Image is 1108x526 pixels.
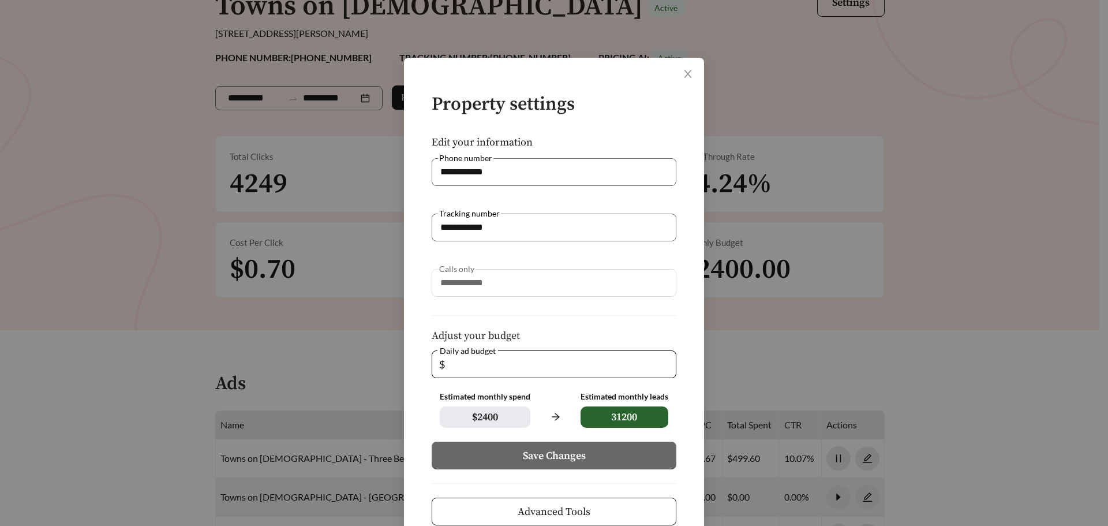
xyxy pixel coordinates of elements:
span: $ 2400 [440,406,530,428]
span: arrow-right [544,406,566,428]
span: close [683,69,693,79]
span: 31200 [581,406,668,428]
a: Advanced Tools [432,506,676,517]
span: Advanced Tools [518,504,590,520]
button: Advanced Tools [432,498,676,525]
h4: Property settings [432,95,676,115]
span: $ [439,351,445,378]
button: Save Changes [432,442,676,469]
div: Estimated monthly spend [440,392,530,402]
button: Close [672,58,704,90]
h5: Adjust your budget [432,330,676,342]
div: Estimated monthly leads [581,392,668,402]
h5: Edit your information [432,137,676,148]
